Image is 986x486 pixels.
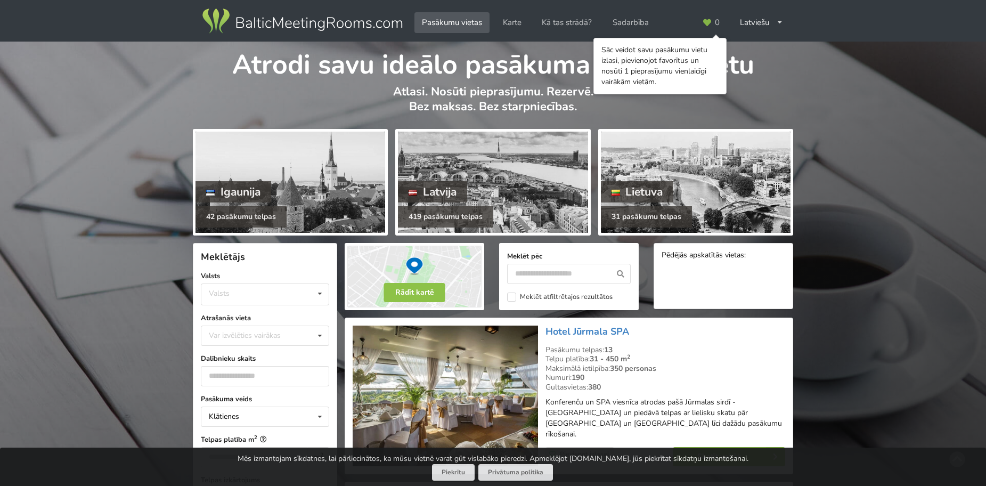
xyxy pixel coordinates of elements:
img: Viesnīca | Jūrmala | Hotel Jūrmala SPA [353,326,537,467]
p: Konferenču un SPA viesnīca atrodas pašā Jūrmalas sirdī - [GEOGRAPHIC_DATA] un piedāvā telpas ar l... [545,397,785,440]
div: Lietuva [601,181,674,203]
label: Valsts [201,271,329,281]
a: Lietuva 31 pasākumu telpas [598,129,793,236]
div: Gultasvietas: [545,383,785,392]
div: Klātienes [209,413,239,420]
div: Numuri: [545,373,785,383]
img: Baltic Meeting Rooms [200,6,404,36]
div: 42 pasākumu telpas [195,206,287,228]
strong: 13 [604,345,613,355]
a: Kā tas strādā? [534,12,599,33]
div: Latviešu [732,12,791,33]
div: Pasākumu telpas: [545,345,785,355]
strong: 380 [588,382,601,392]
a: Igaunija 42 pasākumu telpas [193,129,388,236]
div: m [307,447,329,467]
strong: 350 personas [610,363,656,374]
div: 31 pasākumu telpas [601,206,692,228]
div: Pēdējās apskatītās vietas: [662,251,785,261]
div: 419 pasākumu telpas [398,206,493,228]
div: Valsts [209,289,230,298]
div: Var izvēlēties vairākas [206,329,305,342]
span: 0 [715,19,720,27]
sup: 2 [254,434,257,441]
label: Meklēt atfiltrētajos rezultātos [507,293,613,302]
div: Sāc veidot savu pasākumu vietu izlasi, pievienojot favorītus un nosūti 1 pieprasījumu vienlaicīgi... [601,45,719,87]
strong: 190 [572,372,584,383]
a: Latvija 419 pasākumu telpas [395,129,590,236]
p: Atlasi. Nosūti pieprasījumu. Rezervē. Bez maksas. Bez starpniecības. [193,84,793,125]
strong: 31 - 450 m [590,354,630,364]
div: Telpu platība: [545,354,785,364]
button: Rādīt kartē [384,283,445,302]
label: Atrašanās vieta [201,313,329,323]
label: Pasākuma veids [201,394,329,404]
a: Sadarbība [605,12,656,33]
label: Telpas platība m [201,434,329,445]
sup: 2 [627,353,630,361]
img: Rādīt kartē [345,243,484,310]
div: Latvija [398,181,467,203]
div: Igaunija [195,181,271,203]
a: Karte [495,12,529,33]
h1: Atrodi savu ideālo pasākuma norises vietu [193,42,793,82]
span: Meklētājs [201,250,245,263]
label: Meklēt pēc [507,251,631,262]
label: Dalībnieku skaits [201,353,329,364]
a: Hotel Jūrmala SPA [545,325,629,338]
a: Privātuma politika [478,464,553,481]
div: Maksimālā ietilpība: [545,364,785,374]
button: Piekrītu [432,464,475,481]
a: Pasākumu vietas [414,12,490,33]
